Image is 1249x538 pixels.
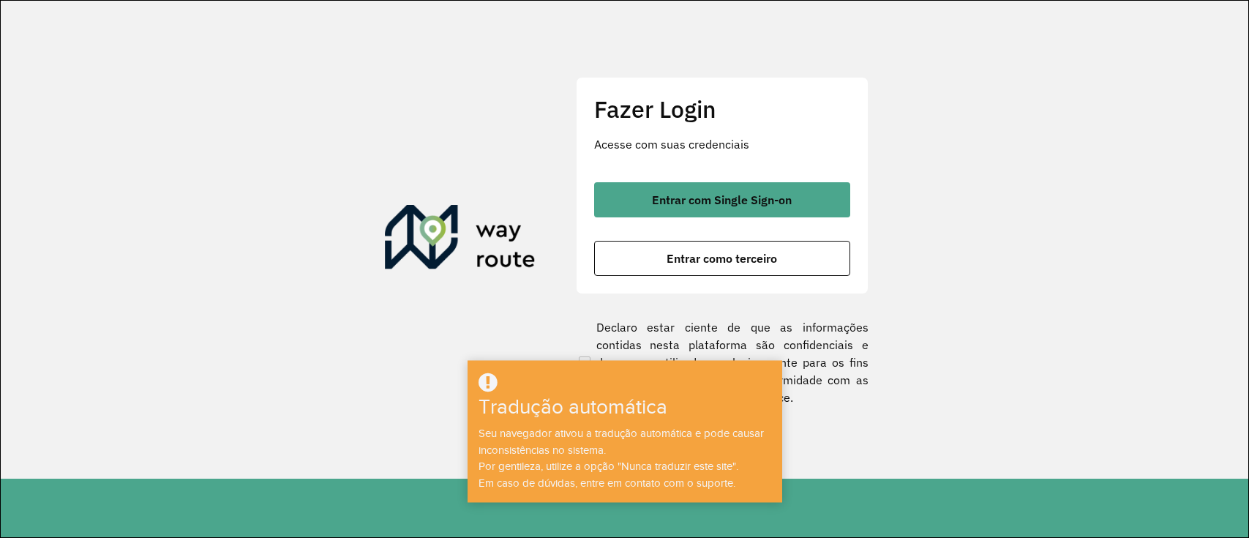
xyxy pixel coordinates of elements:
[652,194,792,206] span: Entrar com Single Sign-on
[594,241,850,276] button: button
[470,425,780,491] div: Seu navegador ativou a tradução automática e pode causar inconsistências no sistema. Por gentilez...
[479,395,719,420] h3: Tradução automática
[594,95,850,123] h2: Fazer Login
[576,318,869,406] label: Declaro estar ciente de que as informações contidas nesta plataforma são confidenciais e devem se...
[385,205,536,275] img: Roteirizador AmbevTech
[594,135,850,153] p: Acesse com suas credenciais
[667,253,777,264] span: Entrar como terceiro
[594,182,850,217] button: button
